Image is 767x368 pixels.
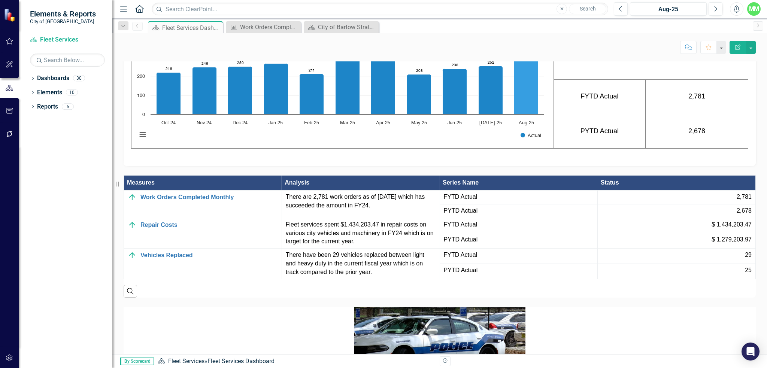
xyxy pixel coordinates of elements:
[282,218,440,249] td: Double-Click to Edit
[448,121,462,125] text: Jun-25
[745,251,752,259] span: 29
[444,235,594,244] span: PYTD Actual
[137,74,145,79] text: 200
[158,357,434,366] div: »
[161,121,176,125] text: Oct-24
[519,121,534,125] text: Aug-25
[371,56,395,115] path: Apr-25, 305. Actual.
[488,61,494,64] text: 252
[309,69,315,72] text: 211
[340,121,355,125] text: Mar-25
[479,121,502,125] text: [DATE]-25
[128,221,137,229] img: On Target
[233,121,248,125] text: Dec-24
[73,75,85,82] div: 30
[137,93,145,98] text: 100
[745,266,752,275] span: 25
[120,358,154,365] span: By Scorecard
[747,2,761,16] button: MM
[140,252,278,259] a: Vehicles Replaced
[124,190,282,218] td: Double-Click to Edit Right Click for Context Menu
[30,54,105,67] input: Search Below...
[192,67,217,115] path: Nov-24, 246. Actual.
[240,22,299,32] div: Work Orders Completed Monthly
[30,36,105,44] a: Fleet Services
[128,251,137,260] img: On Target
[282,249,440,279] td: Double-Click to Edit
[128,193,137,202] img: On Target
[569,4,606,14] button: Search
[306,22,377,32] a: City of Bartow Strategy and Performance Dashboard
[124,218,282,249] td: Double-Click to Edit Right Click for Context Menu
[521,133,541,138] button: Show Actual
[712,235,752,244] span: $ 1,279,203.97
[737,193,752,201] span: 2,781
[286,251,436,277] p: There have been 29 vehicles replaced between light and heavy duty in the current fiscal year whic...
[66,89,78,96] div: 10
[443,69,467,115] path: Jun-25, 238. Actual.
[444,251,594,259] span: FYTD Actual
[228,67,252,115] path: Dec-24, 250. Actual.
[133,34,552,146] div: Chart. Highcharts interactive chart.
[416,69,423,73] text: 208
[633,5,704,14] div: Aug-25
[30,18,96,24] small: City of [GEOGRAPHIC_DATA]
[318,22,377,32] div: City of Bartow Strategy and Performance Dashboard
[197,121,212,125] text: Nov-24
[554,79,646,114] td: FYTD Actual
[124,249,282,279] td: Double-Click to Edit Right Click for Context Menu
[269,121,283,125] text: Jan-25
[646,114,748,148] td: 2,678
[712,221,752,229] span: $ 1,434,203.47
[444,207,594,215] span: PYTD Actual
[157,73,181,115] path: Oct-24, 218. Actual.
[407,74,431,115] path: May-25, 208. Actual.
[37,103,58,111] a: Reports
[168,358,204,365] a: Fleet Services
[152,3,608,16] input: Search ClearPoint...
[479,66,503,115] path: Jul-25, 252. Actual.
[142,112,145,117] text: 0
[140,222,278,228] a: Repair Costs
[237,61,244,65] text: 250
[742,343,760,361] div: Open Intercom Messenger
[264,64,288,115] path: Jan-25, 265. Actual.
[201,62,208,66] text: 246
[133,34,548,146] svg: Interactive chart
[137,130,148,140] button: View chart menu, Chart
[411,121,427,125] text: May-25
[282,190,440,218] td: Double-Click to Edit
[304,121,319,125] text: Feb-25
[376,121,390,125] text: Apr-25
[300,74,324,115] path: Feb-25, 211. Actual.
[630,2,707,16] button: Aug-25
[37,74,69,83] a: Dashboards
[228,22,299,32] a: Work Orders Completed Monthly
[286,221,436,246] p: Fleet services spent $1,434,203.47 in repair costs on various city vehicles and machinery in FY24...
[336,57,360,115] path: Mar-25, 299. Actual.
[286,193,436,210] p: There are 2,781 work orders as of [DATE] which has succeeded the amount in FY24.
[514,59,539,115] path: Aug-25, 289. Actual.
[207,358,275,365] div: Fleet Services Dashboard
[452,63,458,67] text: 238
[30,9,96,18] span: Elements & Reports
[166,67,172,71] text: 218
[37,88,62,97] a: Elements
[444,266,594,275] span: PYTD Actual
[444,221,594,229] span: FYTD Actual
[646,79,748,114] td: 2,781
[162,23,221,33] div: Fleet Services Dashboard
[62,103,74,110] div: 5
[4,9,17,22] img: ClearPoint Strategy
[444,193,594,201] span: FYTD Actual
[554,114,646,148] td: PYTD Actual
[580,6,596,12] span: Search
[737,207,752,215] span: 2,678
[140,194,278,201] a: Work Orders Completed Monthly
